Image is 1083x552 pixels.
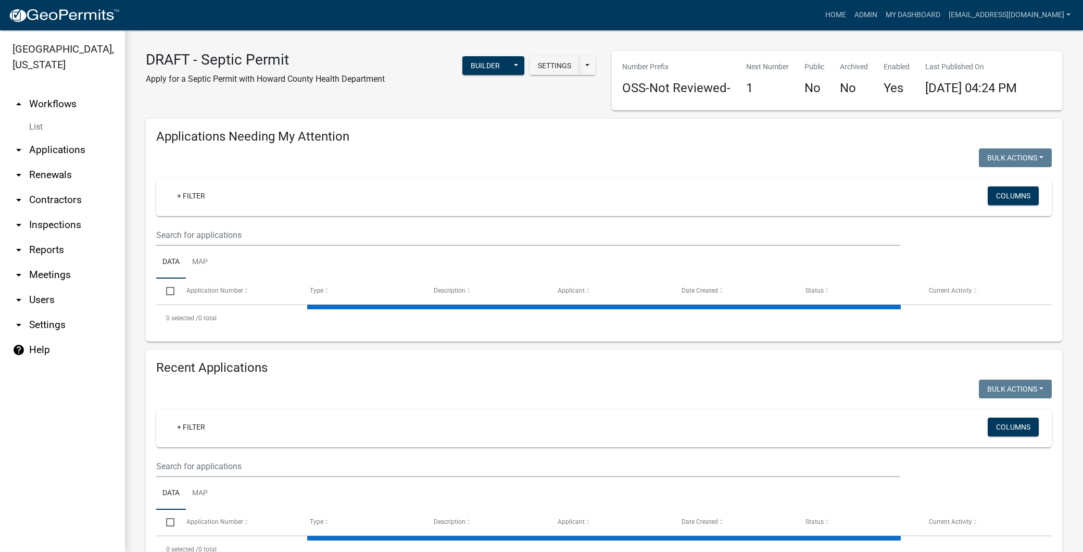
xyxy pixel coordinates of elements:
datatable-header-cell: Current Activity [919,510,1043,535]
a: Map [186,477,214,510]
h4: Applications Needing My Attention [156,129,1052,144]
span: Status [805,287,824,294]
datatable-header-cell: Date Created [672,279,796,304]
i: arrow_drop_down [12,319,25,331]
p: Number Prefix [622,61,731,72]
button: Settings [530,56,580,75]
span: Current Activity [929,518,972,525]
i: arrow_drop_down [12,294,25,306]
i: arrow_drop_down [12,219,25,231]
i: arrow_drop_down [12,269,25,281]
span: Current Activity [929,287,972,294]
p: Enabled [884,61,910,72]
a: My Dashboard [881,5,945,25]
datatable-header-cell: Description [424,279,548,304]
datatable-header-cell: Status [795,279,919,304]
span: 0 selected / [166,315,198,322]
button: Bulk Actions [979,148,1052,167]
span: Date Created [682,518,718,525]
a: Data [156,477,186,510]
datatable-header-cell: Description [424,510,548,535]
span: Date Created [682,287,718,294]
span: Status [805,518,824,525]
datatable-header-cell: Select [156,510,176,535]
button: Columns [988,186,1039,205]
span: Application Number [186,518,243,525]
i: arrow_drop_down [12,244,25,256]
span: [DATE] 04:24 PM [925,81,1017,95]
i: arrow_drop_down [12,194,25,206]
datatable-header-cell: Application Number [176,279,300,304]
p: Apply for a Septic Permit with Howard County Health Department [146,73,385,85]
datatable-header-cell: Select [156,279,176,304]
h4: No [804,81,824,96]
datatable-header-cell: Type [300,279,424,304]
i: arrow_drop_up [12,98,25,110]
a: [EMAIL_ADDRESS][DOMAIN_NAME] [945,5,1075,25]
datatable-header-cell: Type [300,510,424,535]
button: Columns [988,418,1039,436]
h3: DRAFT - Septic Permit [146,51,385,69]
i: arrow_drop_down [12,169,25,181]
a: Data [156,246,186,279]
span: Description [434,287,465,294]
button: Builder [462,56,508,75]
span: Applicant [558,518,585,525]
datatable-header-cell: Application Number [176,510,300,535]
input: Search for applications [156,224,900,246]
a: Admin [850,5,881,25]
p: Last Published On [925,61,1017,72]
i: help [12,344,25,356]
p: Next Number [746,61,789,72]
datatable-header-cell: Date Created [672,510,796,535]
span: Type [310,287,323,294]
i: arrow_drop_down [12,144,25,156]
h4: 1 [746,81,789,96]
button: Bulk Actions [979,380,1052,398]
datatable-header-cell: Applicant [548,279,672,304]
a: Map [186,246,214,279]
datatable-header-cell: Applicant [548,510,672,535]
a: Home [821,5,850,25]
div: 0 total [156,305,1052,331]
span: Type [310,518,323,525]
datatable-header-cell: Status [795,510,919,535]
input: Search for applications [156,456,900,477]
h4: No [840,81,868,96]
span: Description [434,518,465,525]
datatable-header-cell: Current Activity [919,279,1043,304]
a: + Filter [169,186,213,205]
p: Archived [840,61,868,72]
h4: Yes [884,81,910,96]
h4: OSS-Not Reviewed- [622,81,731,96]
a: + Filter [169,418,213,436]
h4: Recent Applications [156,360,1052,375]
p: Public [804,61,824,72]
span: Application Number [186,287,243,294]
span: Applicant [558,287,585,294]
